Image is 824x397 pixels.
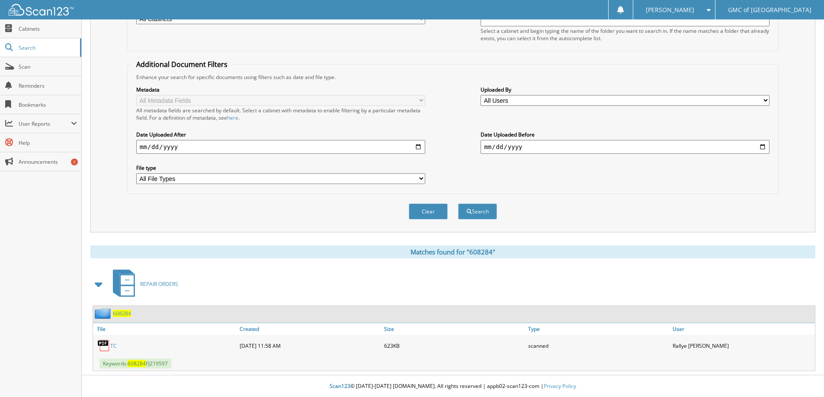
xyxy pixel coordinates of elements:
[19,82,77,89] span: Reminders
[409,203,448,219] button: Clear
[237,337,382,354] div: [DATE] 11:58 AM
[382,337,526,354] div: 623KB
[19,120,71,127] span: User Reports
[108,267,178,301] a: REPAIR ORDERS
[132,73,774,81] div: Enhance your search for specific documents using filters such as date and file type.
[9,4,74,16] img: scan123-logo-white.svg
[19,63,77,70] span: Scan
[646,7,694,13] span: [PERSON_NAME]
[670,337,815,354] div: Rallye [PERSON_NAME]
[481,131,769,138] label: Date Uploaded Before
[140,280,178,288] span: REPAIR ORDERS
[526,323,670,335] a: Type
[481,140,769,154] input: end
[227,114,238,121] a: here
[19,25,77,32] span: Cabinets
[458,203,497,219] button: Search
[481,27,769,42] div: Select a cabinet and begin typing the name of the folder you want to search in. If the name match...
[481,86,769,93] label: Uploaded By
[132,60,232,69] legend: Additional Document Filters
[19,139,77,146] span: Help
[136,164,425,172] label: File type
[728,7,811,13] span: GMC of [GEOGRAPHIC_DATA]
[97,339,110,352] img: PDF.png
[136,86,425,93] label: Metadata
[71,159,78,165] div: 1
[136,131,425,138] label: Date Uploaded After
[19,101,77,108] span: Bookmarks
[670,323,815,335] a: User
[136,107,425,121] div: All metadata fields are searched by default. Select a cabinet with metadata to enable filtering b...
[136,140,425,154] input: start
[95,308,113,319] img: folder2.png
[19,44,76,51] span: Search
[99,359,171,368] span: Keywords: FJ219597
[128,360,146,367] span: 608284
[90,245,815,258] div: Matches found for "608284"
[544,382,576,390] a: Privacy Policy
[382,323,526,335] a: Size
[526,337,670,354] div: scanned
[110,342,117,349] a: TC
[237,323,382,335] a: Created
[93,323,237,335] a: File
[82,376,824,397] div: © [DATE]-[DATE] [DOMAIN_NAME]. All rights reserved | appb02-scan123-com |
[19,158,77,165] span: Announcements
[330,382,350,390] span: Scan123
[113,310,131,317] a: 608284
